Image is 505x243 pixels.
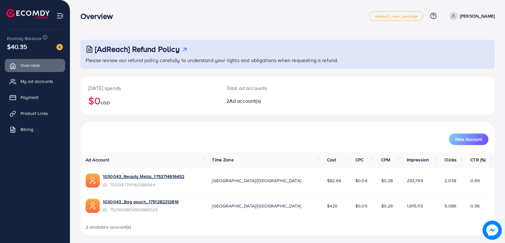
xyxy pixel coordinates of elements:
[447,12,495,20] a: [PERSON_NAME]
[86,224,131,230] span: 2 available account(s)
[6,9,50,19] img: logo
[470,157,485,163] span: CTR (%)
[407,203,423,209] span: 1,615,113
[86,56,491,64] p: Please review our refund policy carefully to understand your rights and obligations when requesti...
[327,157,336,163] span: Cost
[7,35,42,42] span: Ecomdy Balance
[327,177,341,184] span: $82.64
[95,45,180,54] h3: [AdReach] Refund Policy
[21,62,40,69] span: Overview
[86,174,100,188] img: ic-ads-acc.e4c84228.svg
[444,177,456,184] span: 2,038
[5,107,65,120] a: Product Links
[88,84,211,92] p: [DATE] spends
[212,157,233,163] span: Time Zone
[56,12,64,20] img: menu
[212,203,301,209] span: [GEOGRAPHIC_DATA]/[GEOGRAPHIC_DATA]
[56,44,63,50] img: image
[21,110,48,117] span: Product Links
[355,177,367,184] span: $0.04
[80,12,118,21] h3: Overview
[381,157,390,163] span: CPM
[381,203,393,209] span: $0.26
[444,157,457,163] span: Clicks
[5,59,65,72] a: Overview
[407,157,429,163] span: Impression
[5,123,65,136] a: Billing
[381,177,393,184] span: $0.28
[226,84,315,92] p: Total ad accounts
[21,94,38,101] span: Payment
[444,203,456,209] span: 9,086
[483,221,502,240] img: image
[5,91,65,104] a: Payment
[229,97,261,104] span: Ad account(s)
[5,75,65,88] a: My ad accounts
[88,94,211,107] h2: $0
[103,207,179,213] span: ID: 7521699804561686529
[21,126,33,133] span: Billing
[369,11,423,21] a: adreach_new_package
[103,173,184,180] a: 1030043_Beauty Mella_1753714816452
[455,137,482,142] span: New Account
[103,198,179,205] a: 1030043_Bag pouch_1751282212816
[212,177,301,184] span: [GEOGRAPHIC_DATA]/[GEOGRAPHIC_DATA]
[327,203,338,209] span: $420
[21,78,53,85] span: My ad accounts
[86,199,100,213] img: ic-ads-acc.e4c84228.svg
[86,157,109,163] span: Ad Account
[355,203,367,209] span: $0.05
[103,182,184,188] span: ID: 7532147761182588944
[7,42,27,51] span: $40.35
[470,177,480,184] span: 0.69
[407,177,423,184] span: 293,749
[449,134,488,145] button: New Account
[226,98,315,104] h2: 2
[355,157,364,163] span: CPC
[375,14,418,18] span: adreach_new_package
[101,100,110,106] span: USD
[470,203,480,209] span: 0.56
[460,12,495,20] p: [PERSON_NAME]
